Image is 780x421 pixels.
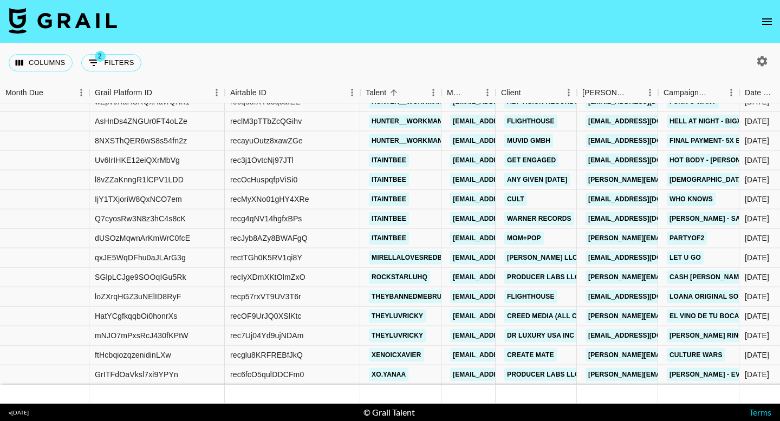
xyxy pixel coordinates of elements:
a: [EMAIL_ADDRESS][DOMAIN_NAME] [450,251,571,265]
button: Sort [152,85,167,100]
a: Any given [DATE] [504,173,570,187]
div: recMyXNo01gHY4XRe [230,194,309,205]
a: CULT [504,193,527,206]
div: 8/8/2025 [745,174,769,185]
div: 8/7/2025 [745,116,769,127]
div: recp57rxVT9UV3T6r [230,291,301,302]
button: Sort [266,85,282,100]
button: Menu [642,84,658,101]
a: Producer Labs LLC [504,368,582,381]
a: [EMAIL_ADDRESS][DOMAIN_NAME] [450,232,571,245]
a: itaintbee [369,232,409,245]
a: Creed Media (All Campaigns) [504,310,617,323]
a: [EMAIL_ADDRESS][DOMAIN_NAME] [450,368,571,381]
button: open drawer [756,11,778,32]
a: itaintbee [369,193,409,206]
a: theybannedmebrudder [369,290,463,304]
button: Menu [209,84,225,101]
div: Grail Platform ID [89,82,225,103]
div: qxJE5WqDFhu0aJLArG3g [95,252,186,263]
div: recglu8KRFREBfJkQ [230,350,303,360]
a: [PERSON_NAME][EMAIL_ADDRESS][DOMAIN_NAME] [586,310,762,323]
div: Grail Platform ID [95,82,152,103]
div: [PERSON_NAME] [582,82,627,103]
div: 8/18/2025 [745,252,769,263]
a: [PERSON_NAME][EMAIL_ADDRESS][DOMAIN_NAME] [586,348,762,362]
div: recJyb8AZy8BWAFgQ [230,233,308,244]
a: Create Mate [504,348,557,362]
a: [EMAIL_ADDRESS][DOMAIN_NAME] [450,329,571,343]
button: Sort [386,85,401,100]
a: [EMAIL_ADDRESS][DOMAIN_NAME] [450,290,571,304]
button: Menu [723,84,739,101]
a: [PERSON_NAME][EMAIL_ADDRESS][DOMAIN_NAME] [586,368,762,381]
div: 8/1/2025 [745,213,769,224]
div: ftHcbqiozqzenidinLXw [95,350,171,360]
a: FINAL PAYMENT- 5X bundle [667,134,766,148]
a: [EMAIL_ADDRESS][DOMAIN_NAME] [450,271,571,284]
a: [EMAIL_ADDRESS][DOMAIN_NAME] [450,154,571,167]
button: Menu [425,84,441,101]
div: SGlpLCJge9SOOqIGu5Rk [95,272,186,282]
div: GrITFdOaVksl7xi9YPYn [95,369,178,380]
div: Talent [360,82,441,103]
a: mirellalovesredbull [369,251,458,265]
a: [PERSON_NAME] LLC [504,251,580,265]
a: [PERSON_NAME][EMAIL_ADDRESS][DOMAIN_NAME] [586,271,762,284]
a: [EMAIL_ADDRESS][DOMAIN_NAME] [586,193,707,206]
img: Grail Talent [9,8,117,34]
div: AsHnDs4ZNGUr0FT4oLZe [95,116,187,127]
a: rockstarluhq [369,271,430,284]
div: recIyXDmXKtOlmZxO [230,272,305,282]
div: rectTGh0K5RV1qi8Y [230,252,302,263]
div: 8/10/2025 [745,311,769,321]
div: recayuOutz8xawZGe [230,135,303,146]
a: hunter__workman [369,115,445,128]
button: Sort [464,85,479,100]
div: recOcHuspqfpViSi0 [230,174,297,185]
a: Let u go [667,251,704,265]
div: 8/15/2025 [745,291,769,302]
a: Flighthouse [504,115,557,128]
div: Client [496,82,577,103]
div: dUSOzMqwnArKmWrC0fcE [95,233,190,244]
a: [EMAIL_ADDRESS][DOMAIN_NAME] [450,134,571,148]
button: Sort [708,85,723,100]
div: loZXrqHGZ3uNElID8RyF [95,291,181,302]
a: [EMAIL_ADDRESS][DOMAIN_NAME] [586,251,707,265]
a: Warner Records [504,212,574,226]
a: itaintbee [369,212,409,226]
a: el vino de tu boca [667,310,742,323]
a: funk u want [667,95,719,109]
div: rec3j1OvtcNj97JTl [230,155,294,166]
div: recOF9UrJQ0XSlKtc [230,311,302,321]
a: [EMAIL_ADDRESS][DOMAIN_NAME] [586,115,707,128]
a: who knows [667,193,716,206]
button: Menu [561,84,577,101]
a: HOT BODY - [PERSON_NAME] [667,154,769,167]
button: Show filters [81,54,141,71]
a: muvid GmbH [504,134,553,148]
div: Airtable ID [230,82,266,103]
div: 8/2/2025 [745,96,769,107]
a: [EMAIL_ADDRESS][DOMAIN_NAME] [450,115,571,128]
a: [EMAIL_ADDRESS][DOMAIN_NAME] [450,173,571,187]
a: [EMAIL_ADDRESS][DOMAIN_NAME] [450,212,571,226]
a: [EMAIL_ADDRESS][DOMAIN_NAME] [450,193,571,206]
button: Select columns [9,54,73,71]
div: Month Due [5,82,43,103]
div: 8/6/2025 [745,369,769,380]
div: Q7cyosRw3N8z3hC4s8cK [95,213,186,224]
a: [EMAIL_ADDRESS][DOMAIN_NAME] [586,95,707,109]
a: theyluvricky [369,329,426,343]
button: Menu [479,84,496,101]
div: Booker [577,82,658,103]
a: itaintbee [369,154,409,167]
div: l8vZZaKnngR1lCPV1LDD [95,174,184,185]
a: theyluvricky [369,310,426,323]
a: Mom+Pop [504,232,544,245]
div: 8/13/2025 [745,155,769,166]
a: [EMAIL_ADDRESS][DOMAIN_NAME] [450,310,571,323]
div: 8/13/2025 [745,194,769,205]
div: Client [501,82,521,103]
